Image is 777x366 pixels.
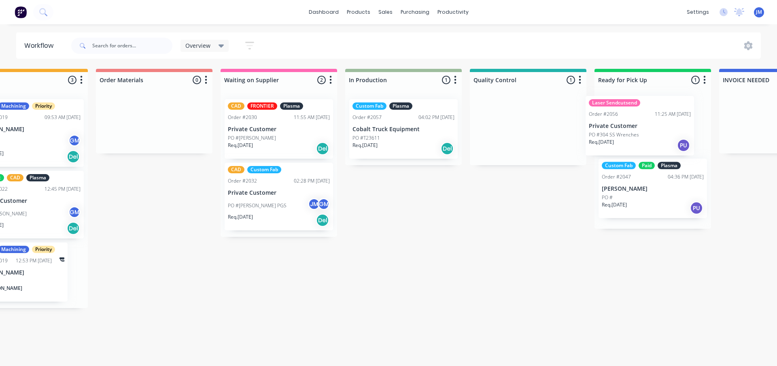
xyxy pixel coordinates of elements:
[224,76,304,84] input: Enter column name…
[567,76,575,84] span: 1
[92,38,172,54] input: Search for orders...
[442,76,450,84] span: 1
[317,76,326,84] span: 2
[473,76,553,84] input: Enter column name…
[100,76,179,84] input: Enter column name…
[343,6,374,18] div: products
[397,6,433,18] div: purchasing
[15,6,27,18] img: Factory
[598,76,678,84] input: Enter column name…
[305,6,343,18] a: dashboard
[756,9,762,16] span: JM
[433,6,473,18] div: productivity
[185,41,210,50] span: Overview
[349,76,429,84] input: Enter column name…
[68,76,76,84] span: 3
[24,41,57,51] div: Workflow
[193,76,201,84] span: 0
[683,6,713,18] div: settings
[691,76,700,84] span: 1
[374,6,397,18] div: sales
